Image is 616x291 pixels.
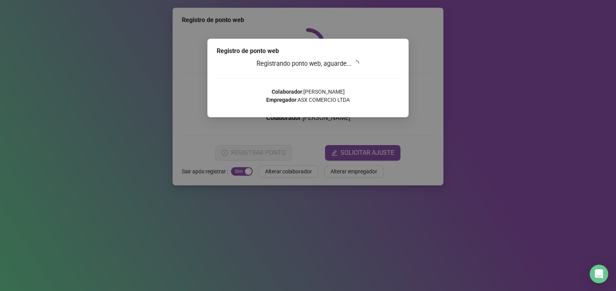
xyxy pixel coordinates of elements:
[266,97,296,103] strong: Empregador
[217,59,399,69] h3: Registrando ponto web, aguarde...
[217,88,399,104] p: : [PERSON_NAME] : ASX COMERCIO LTDA
[272,89,302,95] strong: Colaborador
[217,46,399,56] div: Registro de ponto web
[590,265,608,283] div: Open Intercom Messenger
[352,59,361,68] span: loading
